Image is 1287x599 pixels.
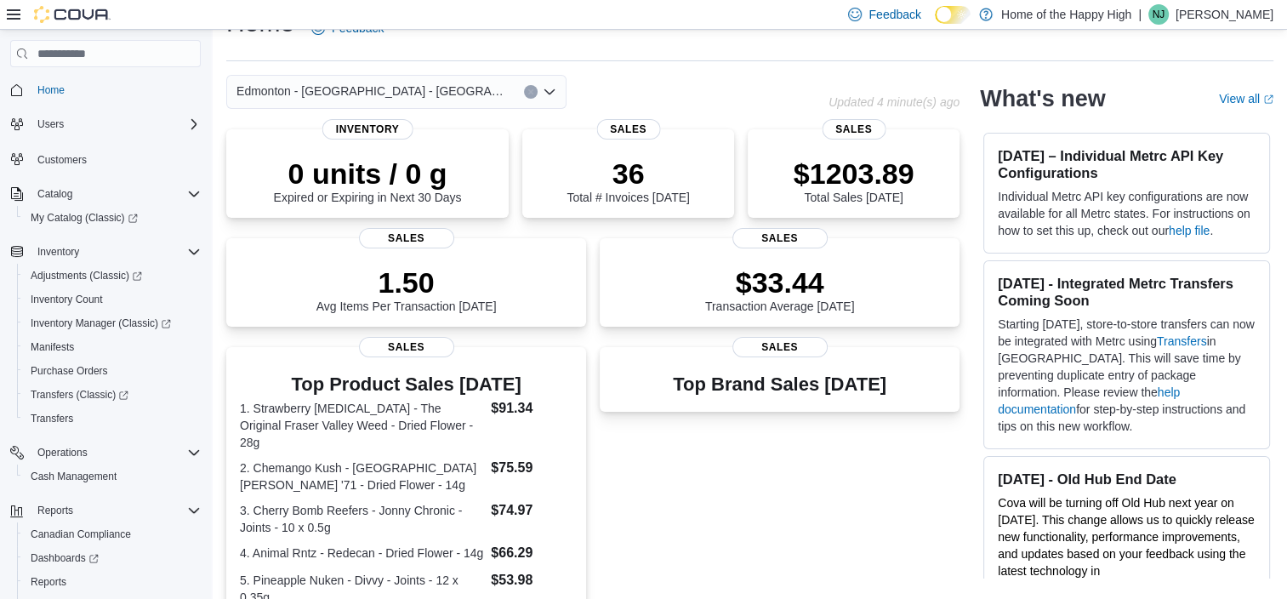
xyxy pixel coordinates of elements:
[31,184,201,204] span: Catalog
[31,114,201,134] span: Users
[3,240,208,264] button: Inventory
[794,157,914,191] p: $1203.89
[359,228,454,248] span: Sales
[1176,4,1273,25] p: [PERSON_NAME]
[240,545,484,562] dt: 4. Animal Rntz - Redecan - Dried Flower - 14g
[31,575,66,589] span: Reports
[998,275,1256,309] h3: [DATE] - Integrated Metrc Transfers Coming Soon
[998,471,1256,488] h3: [DATE] - Old Hub End Date
[31,79,201,100] span: Home
[17,522,208,546] button: Canadian Compliance
[31,500,201,521] span: Reports
[24,289,110,310] a: Inventory Count
[316,265,497,299] p: 1.50
[24,408,80,429] a: Transfers
[24,466,201,487] span: Cash Management
[31,500,80,521] button: Reports
[24,572,201,592] span: Reports
[31,114,71,134] button: Users
[1148,4,1169,25] div: Nissy John
[240,459,484,493] dt: 2. Chemango Kush - [GEOGRAPHIC_DATA][PERSON_NAME] '71 - Dried Flower - 14g
[24,337,81,357] a: Manifests
[732,228,828,248] span: Sales
[34,6,111,23] img: Cova
[24,524,138,545] a: Canadian Compliance
[491,458,572,478] dd: $75.59
[935,24,936,25] span: Dark Mode
[24,208,145,228] a: My Catalog (Classic)
[17,335,208,359] button: Manifests
[31,293,103,306] span: Inventory Count
[732,337,828,357] span: Sales
[998,188,1256,239] p: Individual Metrc API key configurations are now available for all Metrc states. For instructions ...
[37,187,72,201] span: Catalog
[3,441,208,465] button: Operations
[3,77,208,102] button: Home
[1219,92,1273,106] a: View allExternal link
[316,265,497,313] div: Avg Items Per Transaction [DATE]
[998,316,1256,435] p: Starting [DATE], store-to-store transfers can now be integrated with Metrc using in [GEOGRAPHIC_D...
[37,245,79,259] span: Inventory
[998,496,1254,595] span: Cova will be turning off Old Hub next year on [DATE]. This change allows us to quickly release ne...
[673,374,886,395] h3: Top Brand Sales [DATE]
[31,340,74,354] span: Manifests
[3,499,208,522] button: Reports
[17,264,208,288] a: Adjustments (Classic)
[24,361,201,381] span: Purchase Orders
[3,112,208,136] button: Users
[37,504,73,517] span: Reports
[31,148,201,169] span: Customers
[17,206,208,230] a: My Catalog (Classic)
[24,572,73,592] a: Reports
[998,147,1256,181] h3: [DATE] – Individual Metrc API Key Configurations
[359,337,454,357] span: Sales
[31,317,171,330] span: Inventory Manager (Classic)
[1001,4,1131,25] p: Home of the Happy High
[17,546,208,570] a: Dashboards
[829,95,960,109] p: Updated 4 minute(s) ago
[24,361,115,381] a: Purchase Orders
[1153,4,1165,25] span: NJ
[31,211,138,225] span: My Catalog (Classic)
[1157,334,1207,348] a: Transfers
[596,119,660,140] span: Sales
[31,184,79,204] button: Catalog
[17,465,208,488] button: Cash Management
[3,146,208,171] button: Customers
[37,446,88,459] span: Operations
[31,551,99,565] span: Dashboards
[31,150,94,170] a: Customers
[491,500,572,521] dd: $74.97
[17,407,208,431] button: Transfers
[24,313,201,334] span: Inventory Manager (Classic)
[24,337,201,357] span: Manifests
[822,119,886,140] span: Sales
[31,442,94,463] button: Operations
[274,157,462,191] p: 0 units / 0 g
[31,80,71,100] a: Home
[24,313,178,334] a: Inventory Manager (Classic)
[24,548,105,568] a: Dashboards
[24,265,149,286] a: Adjustments (Classic)
[31,242,86,262] button: Inventory
[705,265,855,313] div: Transaction Average [DATE]
[24,208,201,228] span: My Catalog (Classic)
[980,85,1105,112] h2: What's new
[567,157,689,191] p: 36
[37,117,64,131] span: Users
[491,570,572,590] dd: $53.98
[240,400,484,451] dt: 1. Strawberry [MEDICAL_DATA] - The Original Fraser Valley Weed - Dried Flower - 28g
[31,470,117,483] span: Cash Management
[1169,224,1210,237] a: help file
[31,269,142,282] span: Adjustments (Classic)
[240,374,572,395] h3: Top Product Sales [DATE]
[567,157,689,204] div: Total # Invoices [DATE]
[935,6,971,24] input: Dark Mode
[31,442,201,463] span: Operations
[24,466,123,487] a: Cash Management
[17,383,208,407] a: Transfers (Classic)
[17,311,208,335] a: Inventory Manager (Classic)
[17,288,208,311] button: Inventory Count
[24,289,201,310] span: Inventory Count
[240,502,484,536] dt: 3. Cherry Bomb Reefers - Jonny Chronic - Joints - 10 x 0.5g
